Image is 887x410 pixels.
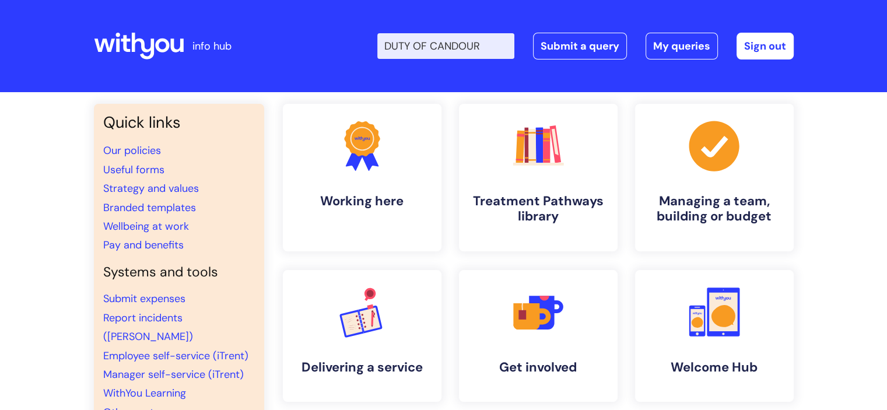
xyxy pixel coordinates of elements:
[283,270,441,402] a: Delivering a service
[103,292,185,306] a: Submit expenses
[459,104,618,251] a: Treatment Pathways library
[103,143,161,157] a: Our policies
[283,104,441,251] a: Working here
[468,360,608,375] h4: Get involved
[644,360,784,375] h4: Welcome Hub
[635,104,794,251] a: Managing a team, building or budget
[292,360,432,375] h4: Delivering a service
[635,270,794,402] a: Welcome Hub
[103,201,196,215] a: Branded templates
[103,238,184,252] a: Pay and benefits
[377,33,514,59] input: Search
[103,264,255,281] h4: Systems and tools
[459,270,618,402] a: Get involved
[737,33,794,59] a: Sign out
[292,194,432,209] h4: Working here
[103,367,244,381] a: Manager self-service (iTrent)
[103,386,186,400] a: WithYou Learning
[103,181,199,195] a: Strategy and values
[103,349,248,363] a: Employee self-service (iTrent)
[377,33,794,59] div: | -
[103,219,189,233] a: Wellbeing at work
[468,194,608,225] h4: Treatment Pathways library
[646,33,718,59] a: My queries
[103,113,255,132] h3: Quick links
[103,163,164,177] a: Useful forms
[103,311,193,344] a: Report incidents ([PERSON_NAME])
[192,37,232,55] p: info hub
[644,194,784,225] h4: Managing a team, building or budget
[533,33,627,59] a: Submit a query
